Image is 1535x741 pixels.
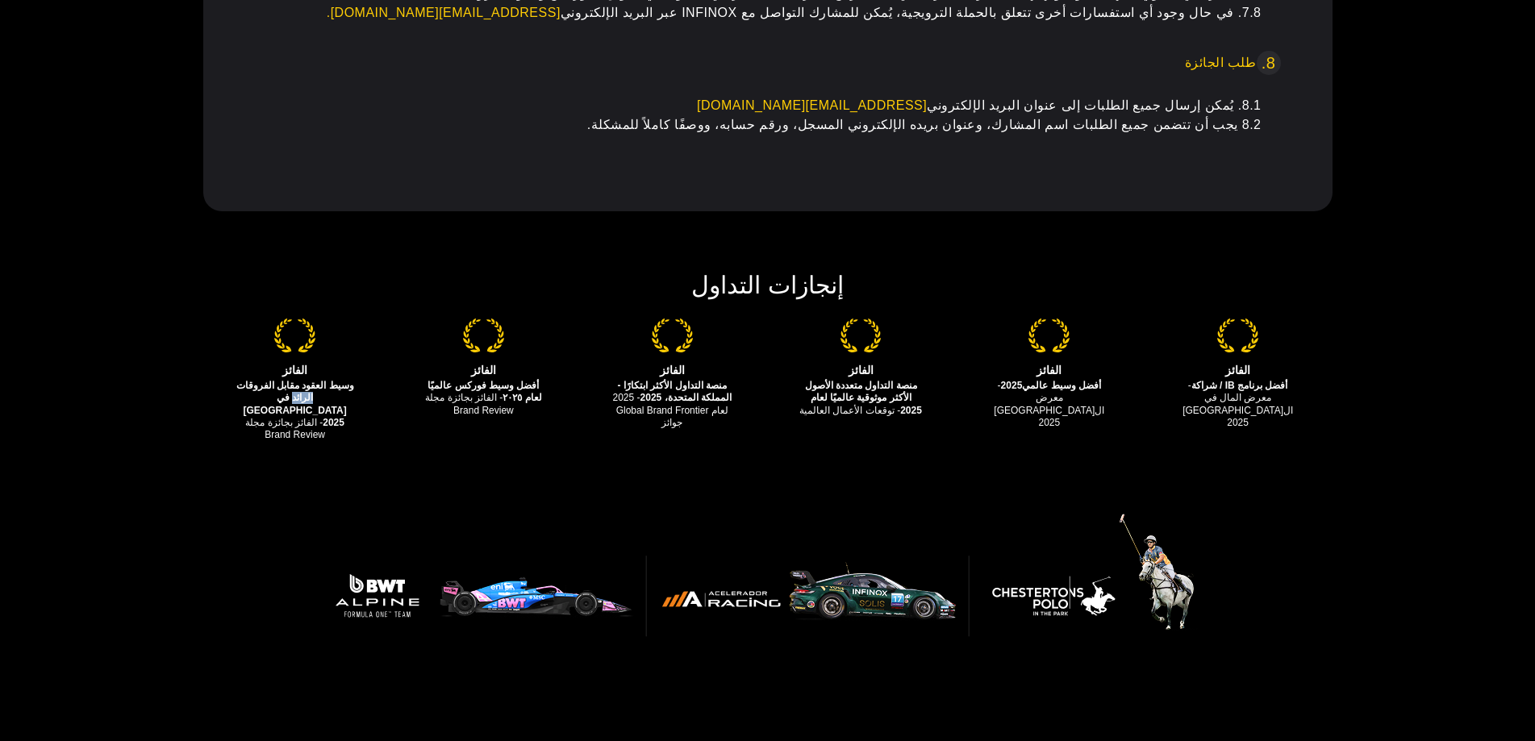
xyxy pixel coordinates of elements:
p: - 2025 لعام Global Brand Frontier جوائز [610,380,734,429]
strong: الفائز [471,364,496,377]
a: [EMAIL_ADDRESS][DOMAIN_NAME]. [327,6,561,19]
li: 8.1. يُمكن إرسال جميع الطلبات إلى عنوان البريد الإلكتروني [242,96,1262,115]
strong: الفائز [282,364,307,377]
strong: الفائز [849,364,874,377]
strong: أفضل وسيط فوركس عالميًا لعام ٢٠٢٥ [428,380,541,403]
strong: وسيط العقود مقابل الفروقات الرائد في [GEOGRAPHIC_DATA] 2025 [236,380,354,428]
li: 8.2 يجب أن تتضمن جميع الطلبات اسم المشارك، وعنوان بريده الإلكتروني المسجل، ورقم حسابه، ووصفًا كام... [242,115,1262,135]
span: طلب ​​الجائزة [1185,53,1257,73]
span: 8. [1257,51,1281,75]
strong: منصة التداول متعددة الأصول الأكثر موثوقية عالميًا لعام 2025 [805,380,922,415]
strong: أفضل وسيط عالمي2025 [1001,380,1101,391]
strong: الفائز [1225,364,1250,377]
p: - معرض المال في ال[GEOGRAPHIC_DATA] 2025 [1176,380,1300,429]
strong: منصة التداول الأكثر ابتكارًا - المملكة المتحدة، 2025 [618,380,732,403]
p: - الفائز بجائزة مجلة Brand Review [422,380,546,417]
strong: الفائز [1037,364,1062,377]
p: - الفائز بجائزة مجلة Brand Review [233,380,357,441]
p: - توقعات الأعمال العالمية [799,380,923,417]
p: - معرض ال[GEOGRAPHIC_DATA] 2025 [987,380,1112,429]
li: 7.8. في حال وجود أي استفسارات أخرى تتعلق بالحملة الترويجية، يُمكن للمشارك التواصل مع INFINOX عبر ... [242,3,1262,23]
h2: إنجازات التداول [203,269,1333,302]
a: [EMAIL_ADDRESS][DOMAIN_NAME] [697,98,927,112]
strong: أفضل برنامج IB / شراكة [1191,380,1288,391]
strong: الفائز [660,364,685,377]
